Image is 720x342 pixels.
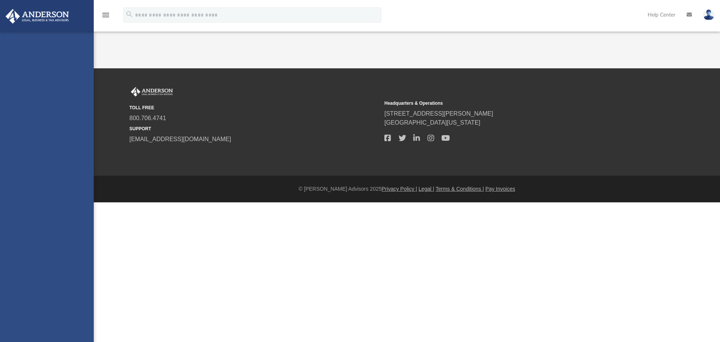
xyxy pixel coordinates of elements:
a: Legal | [418,186,434,192]
a: Pay Invoices [485,186,515,192]
a: Privacy Policy | [382,186,417,192]
a: [GEOGRAPHIC_DATA][US_STATE] [384,119,480,126]
a: 800.706.4741 [129,115,166,121]
img: Anderson Advisors Platinum Portal [3,9,71,24]
a: menu [101,14,110,20]
i: menu [101,11,110,20]
i: search [125,10,133,18]
div: © [PERSON_NAME] Advisors 2025 [94,185,720,193]
a: [EMAIL_ADDRESS][DOMAIN_NAME] [129,136,231,142]
small: Headquarters & Operations [384,100,634,107]
img: Anderson Advisors Platinum Portal [129,87,174,97]
small: TOLL FREE [129,104,379,111]
a: [STREET_ADDRESS][PERSON_NAME] [384,110,493,117]
small: SUPPORT [129,125,379,132]
img: User Pic [703,9,714,20]
a: Terms & Conditions | [436,186,484,192]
